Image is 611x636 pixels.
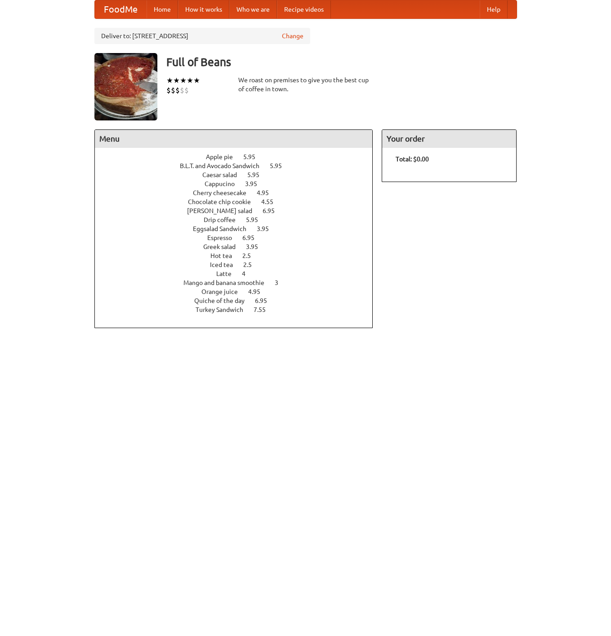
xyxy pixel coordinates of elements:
h4: Menu [95,130,373,148]
li: $ [166,85,171,95]
a: Hot tea 2.5 [210,252,268,259]
div: Deliver to: [STREET_ADDRESS] [94,28,310,44]
div: We roast on premises to give you the best cup of coffee in town. [238,76,373,93]
span: Latte [216,270,241,277]
span: 2.5 [243,261,261,268]
b: Total: $0.00 [396,156,429,163]
a: Quiche of the day 6.95 [194,297,284,304]
span: 5.95 [247,171,268,178]
a: Iced tea 2.5 [210,261,268,268]
li: $ [180,85,184,95]
a: Drip coffee 5.95 [204,216,275,223]
span: Cherry cheesecake [193,189,255,196]
span: Espresso [207,234,241,241]
a: Mango and banana smoothie 3 [183,279,295,286]
a: B.L.T. and Avocado Sandwich 5.95 [180,162,299,169]
a: Eggsalad Sandwich 3.95 [193,225,285,232]
a: How it works [178,0,229,18]
h3: Full of Beans [166,53,517,71]
li: $ [175,85,180,95]
a: Help [480,0,508,18]
a: Recipe videos [277,0,331,18]
li: ★ [173,76,180,85]
a: FoodMe [95,0,147,18]
a: Apple pie 5.95 [206,153,272,160]
span: Orange juice [201,288,247,295]
span: Caesar salad [202,171,246,178]
li: ★ [193,76,200,85]
h4: Your order [382,130,516,148]
a: Chocolate chip cookie 4.55 [188,198,290,205]
a: Cappucino 3.95 [205,180,274,187]
img: angular.jpg [94,53,157,120]
span: Quiche of the day [194,297,254,304]
span: 5.95 [246,216,267,223]
li: ★ [166,76,173,85]
span: 3 [275,279,287,286]
span: Drip coffee [204,216,245,223]
span: 4.95 [257,189,278,196]
a: Latte 4 [216,270,262,277]
li: $ [184,85,189,95]
a: Home [147,0,178,18]
span: 3.95 [246,243,267,250]
span: 5.95 [243,153,264,160]
span: Eggsalad Sandwich [193,225,255,232]
a: Greek salad 3.95 [203,243,275,250]
li: $ [171,85,175,95]
span: 3.95 [245,180,266,187]
span: Chocolate chip cookie [188,198,260,205]
a: Cherry cheesecake 4.95 [193,189,285,196]
span: 6.95 [242,234,263,241]
span: 4 [242,270,254,277]
span: B.L.T. and Avocado Sandwich [180,162,268,169]
span: 2.5 [242,252,260,259]
span: Hot tea [210,252,241,259]
span: 6.95 [255,297,276,304]
span: Mango and banana smoothie [183,279,273,286]
a: Turkey Sandwich 7.55 [196,306,282,313]
span: Apple pie [206,153,242,160]
li: ★ [180,76,187,85]
span: 3.95 [257,225,278,232]
a: Who we are [229,0,277,18]
span: Greek salad [203,243,245,250]
span: Cappucino [205,180,244,187]
span: [PERSON_NAME] salad [187,207,261,214]
a: Caesar salad 5.95 [202,171,276,178]
span: 4.95 [248,288,269,295]
span: Iced tea [210,261,242,268]
span: 4.55 [261,198,282,205]
a: Orange juice 4.95 [201,288,277,295]
li: ★ [187,76,193,85]
a: Change [282,31,303,40]
span: 7.55 [254,306,275,313]
a: Espresso 6.95 [207,234,271,241]
span: 6.95 [263,207,284,214]
a: [PERSON_NAME] salad 6.95 [187,207,291,214]
span: 5.95 [270,162,291,169]
span: Turkey Sandwich [196,306,252,313]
